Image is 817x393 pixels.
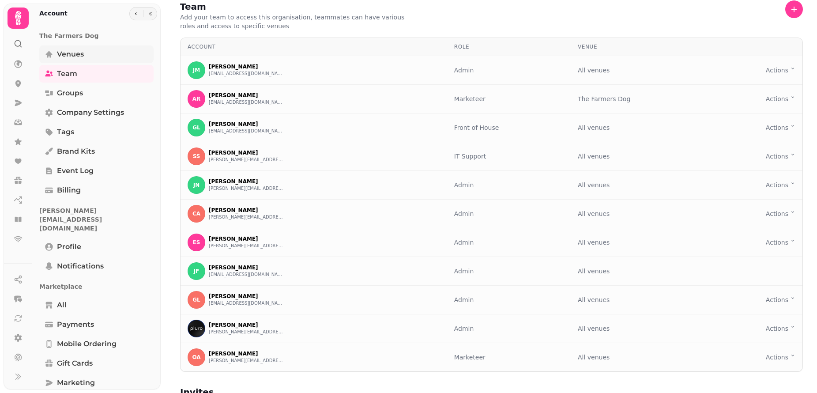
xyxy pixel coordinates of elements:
[209,178,284,185] p: [PERSON_NAME]
[766,238,795,247] button: Actions
[194,268,200,274] span: JF
[39,9,68,18] h2: Account
[766,324,795,333] button: Actions
[39,45,154,63] a: Venues
[57,185,81,196] span: Billing
[578,295,610,304] p: All venues
[578,43,704,50] div: Venue
[39,203,154,236] p: [PERSON_NAME][EMAIL_ADDRESS][DOMAIN_NAME]
[209,207,284,214] p: [PERSON_NAME]
[766,123,795,132] button: Actions
[454,238,564,247] div: Admin
[192,96,201,102] span: AR
[57,127,74,137] span: Tags
[209,357,284,364] button: [PERSON_NAME][EMAIL_ADDRESS][PERSON_NAME][DOMAIN_NAME]
[57,339,117,349] span: Mobile ordering
[39,257,154,275] a: Notifications
[454,267,564,276] div: Admin
[766,66,795,75] button: Actions
[209,300,284,307] button: [EMAIL_ADDRESS][DOMAIN_NAME]
[454,181,564,189] div: Admin
[57,300,67,310] span: All
[193,182,200,188] span: JN
[39,374,154,392] a: Marketing
[209,92,284,99] p: [PERSON_NAME]
[454,66,564,75] div: Admin
[193,153,200,159] span: SS
[454,324,564,333] div: Admin
[39,296,154,314] a: All
[57,319,94,330] span: Payments
[209,329,284,336] button: [PERSON_NAME][EMAIL_ADDRESS][DOMAIN_NAME]
[766,209,795,218] button: Actions
[188,320,205,337] img: T C
[57,68,77,79] span: Team
[39,238,154,256] a: Profile
[766,181,795,189] button: Actions
[39,65,154,83] a: Team
[454,94,564,103] div: Marketeer
[209,156,284,163] button: [PERSON_NAME][EMAIL_ADDRESS][PERSON_NAME][DOMAIN_NAME]
[209,264,284,271] p: [PERSON_NAME]
[39,279,154,295] p: Marketplace
[57,358,93,369] span: Gift cards
[766,353,795,362] button: Actions
[773,351,817,393] iframe: Chat Widget
[180,13,406,30] p: Add your team to access this organisation, teammates can have various roles and access to specifi...
[578,123,610,132] p: All venues
[39,335,154,353] a: Mobile ordering
[39,123,154,141] a: Tags
[57,378,95,388] span: Marketing
[578,238,610,247] p: All venues
[192,297,200,303] span: GL
[39,28,154,44] p: The Farmers Dog
[57,88,83,98] span: Groups
[766,94,795,103] button: Actions
[209,293,284,300] p: [PERSON_NAME]
[39,84,154,102] a: Groups
[39,143,154,160] a: Brand Kits
[578,324,610,333] p: All venues
[578,152,610,161] p: All venues
[209,321,284,329] p: [PERSON_NAME]
[209,242,284,249] button: [PERSON_NAME][EMAIL_ADDRESS][DOMAIN_NAME]
[766,295,795,304] button: Actions
[578,209,610,218] p: All venues
[39,181,154,199] a: Billing
[454,295,564,304] div: Admin
[39,355,154,372] a: Gift cards
[209,99,284,106] button: [EMAIL_ADDRESS][DOMAIN_NAME]
[454,152,564,161] div: IT Support
[192,125,200,131] span: GL
[192,354,200,360] span: OA
[578,181,610,189] p: All venues
[57,146,95,157] span: Brand Kits
[57,166,94,176] span: Event log
[454,209,564,218] div: Admin
[209,235,284,242] p: [PERSON_NAME]
[39,104,154,121] a: Company settings
[209,128,284,135] button: [EMAIL_ADDRESS][DOMAIN_NAME]
[209,214,284,221] button: [PERSON_NAME][EMAIL_ADDRESS][DOMAIN_NAME]
[578,353,610,362] p: All venues
[57,49,84,60] span: Venues
[209,350,284,357] p: [PERSON_NAME]
[57,107,124,118] span: Company settings
[209,70,284,77] button: [EMAIL_ADDRESS][DOMAIN_NAME]
[192,211,200,217] span: CA
[209,121,284,128] p: [PERSON_NAME]
[209,63,284,70] p: [PERSON_NAME]
[209,271,284,278] button: [EMAIL_ADDRESS][DOMAIN_NAME]
[193,67,200,73] span: JM
[454,123,564,132] div: Front of House
[39,316,154,333] a: Payments
[209,149,284,156] p: [PERSON_NAME]
[188,43,440,50] div: Account
[209,185,284,192] button: [PERSON_NAME][EMAIL_ADDRESS][DOMAIN_NAME]
[578,66,610,75] p: All venues
[454,353,564,362] div: Marketeer
[578,267,610,276] p: All venues
[766,152,795,161] button: Actions
[57,261,104,272] span: Notifications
